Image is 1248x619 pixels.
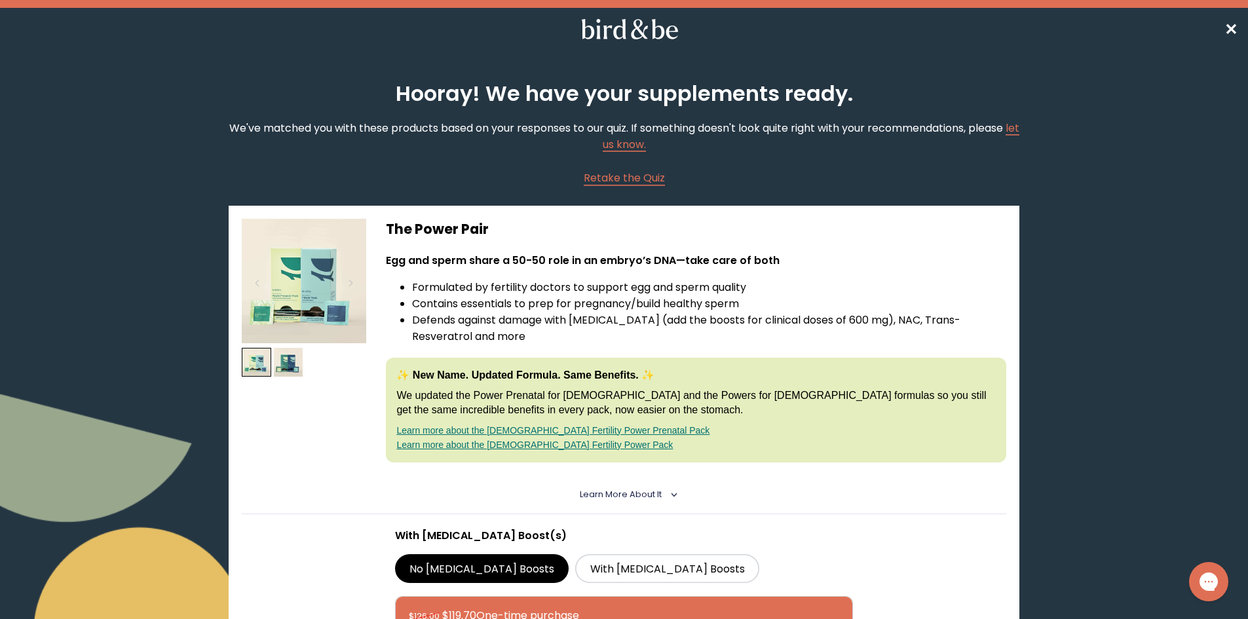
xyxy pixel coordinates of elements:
[1182,557,1235,606] iframe: Gorgias live chat messenger
[396,425,709,436] a: Learn more about the [DEMOGRAPHIC_DATA] Fertility Power Prenatal Pack
[395,527,854,544] p: With [MEDICAL_DATA] Boost(s)
[229,120,1019,153] p: We've matched you with these products based on your responses to our quiz. If something doesn't l...
[396,440,673,450] a: Learn more about the [DEMOGRAPHIC_DATA] Fertility Power Pack
[386,253,780,268] strong: Egg and sperm share a 50-50 role in an embryo’s DNA—take care of both
[603,121,1019,152] a: let us know.
[412,312,1006,345] li: Defends against damage with [MEDICAL_DATA] (add the boosts for clinical doses of 600 mg), NAC, Tr...
[412,295,1006,312] li: Contains essentials to prep for pregnancy/build healthy sperm
[274,348,303,377] img: thumbnail image
[395,554,569,583] label: No [MEDICAL_DATA] Boosts
[396,388,995,418] p: We updated the Power Prenatal for [DEMOGRAPHIC_DATA] and the Powers for [DEMOGRAPHIC_DATA] formul...
[396,369,654,381] strong: ✨ New Name. Updated Formula. Same Benefits. ✨
[387,78,861,109] h2: Hooray! We have your supplements ready.
[580,489,668,500] summary: Learn More About it <
[242,219,366,343] img: thumbnail image
[575,554,759,583] label: With [MEDICAL_DATA] Boosts
[666,491,677,498] i: <
[242,348,271,377] img: thumbnail image
[584,170,665,185] span: Retake the Quiz
[386,219,489,238] span: The Power Pair
[1224,18,1238,41] a: ✕
[584,170,665,186] a: Retake the Quiz
[412,279,1006,295] li: Formulated by fertility doctors to support egg and sperm quality
[580,489,662,500] span: Learn More About it
[1224,18,1238,40] span: ✕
